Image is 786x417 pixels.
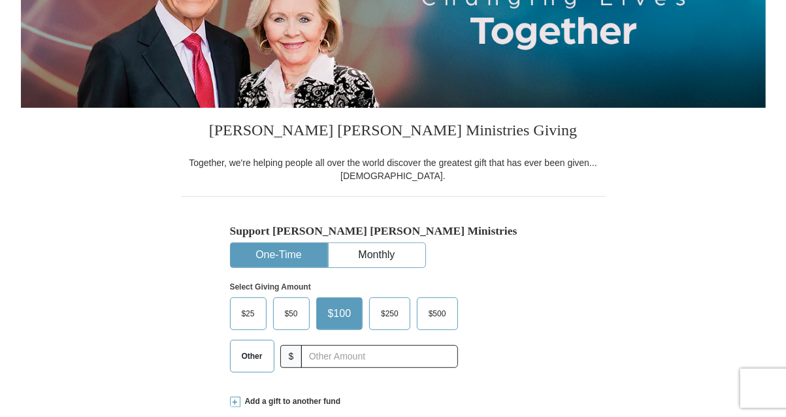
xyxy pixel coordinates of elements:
span: Add a gift to another fund [240,396,341,407]
button: One-Time [231,243,327,267]
span: $25 [235,304,261,324]
span: $250 [374,304,405,324]
button: Monthly [329,243,425,267]
span: $ [280,345,303,368]
h3: [PERSON_NAME] [PERSON_NAME] Ministries Giving [181,108,606,156]
input: Other Amount [301,345,457,368]
strong: Select Giving Amount [230,282,311,292]
span: Other [235,346,269,366]
span: $500 [422,304,453,324]
h5: Support [PERSON_NAME] [PERSON_NAME] Ministries [230,224,557,238]
span: $50 [278,304,304,324]
div: Together, we're helping people all over the world discover the greatest gift that has ever been g... [181,156,606,182]
span: $100 [321,304,358,324]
